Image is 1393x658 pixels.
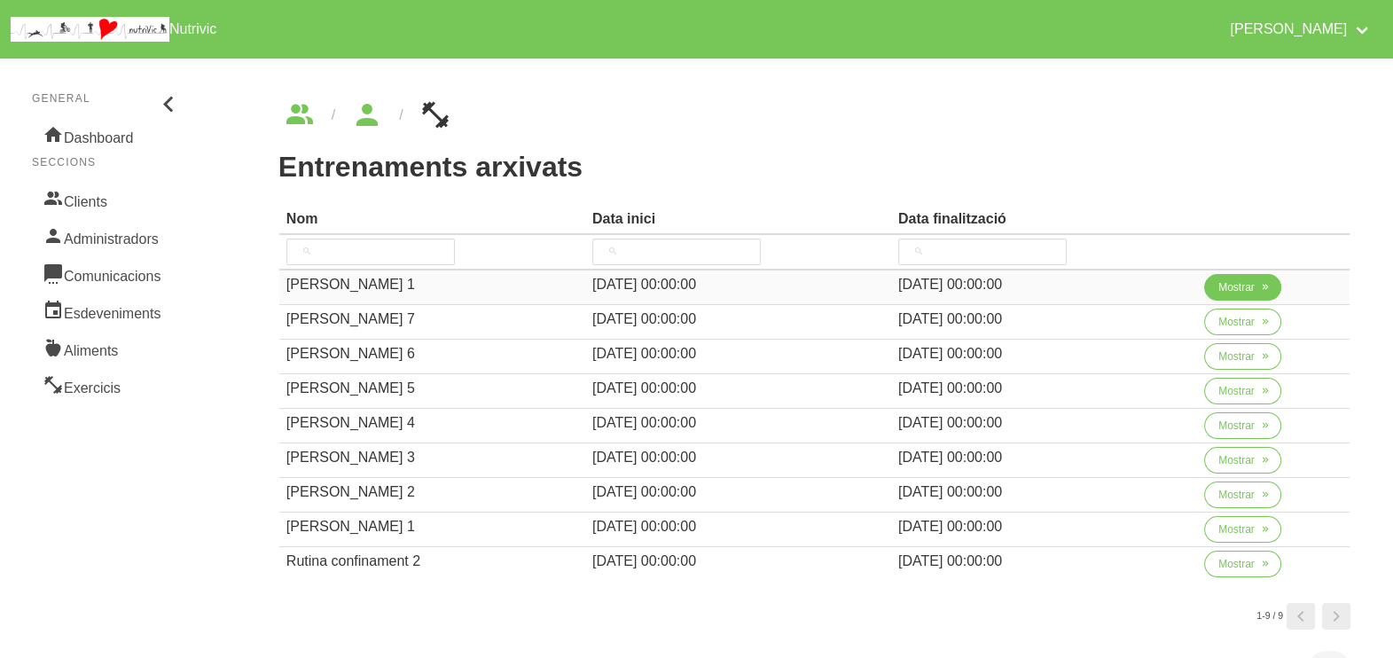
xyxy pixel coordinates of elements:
[1219,7,1382,51] a: [PERSON_NAME]
[286,516,578,537] div: [PERSON_NAME] 1
[1322,603,1350,630] a: Page 2.
[592,378,884,399] div: [DATE] 00:00:00
[32,367,183,404] a: Exercicis
[1204,551,1281,584] a: Mostrar
[898,412,1190,434] div: [DATE] 00:00:00
[592,482,884,503] div: [DATE] 00:00:00
[592,274,884,295] div: [DATE] 00:00:00
[592,516,884,537] div: [DATE] 00:00:00
[1218,314,1255,330] span: Mostrar
[898,274,1190,295] div: [DATE] 00:00:00
[286,378,578,399] div: [PERSON_NAME] 5
[278,101,1350,129] nav: breadcrumbs
[11,17,169,42] img: company_logo
[286,309,578,330] div: [PERSON_NAME] 7
[1204,274,1281,308] a: Mostrar
[592,447,884,468] div: [DATE] 00:00:00
[1218,487,1255,503] span: Mostrar
[898,516,1190,537] div: [DATE] 00:00:00
[32,154,183,170] p: Seccions
[898,208,1190,230] div: Data finalització
[1204,447,1281,474] button: Mostrar
[898,378,1190,399] div: [DATE] 00:00:00
[1204,412,1281,446] a: Mostrar
[1204,482,1281,508] button: Mostrar
[32,117,183,154] a: Dashboard
[278,151,1350,183] h1: Entrenaments arxivats
[1204,309,1281,335] button: Mostrar
[1218,556,1255,572] span: Mostrar
[592,412,884,434] div: [DATE] 00:00:00
[1218,418,1255,434] span: Mostrar
[32,218,183,255] a: Administradors
[1218,279,1255,295] span: Mostrar
[1218,521,1255,537] span: Mostrar
[1287,603,1315,630] a: Page 0.
[898,343,1190,364] div: [DATE] 00:00:00
[1204,516,1281,543] button: Mostrar
[286,343,578,364] div: [PERSON_NAME] 6
[1204,309,1281,342] a: Mostrar
[1204,343,1281,370] button: Mostrar
[1218,452,1255,468] span: Mostrar
[32,255,183,293] a: Comunicacions
[1204,412,1281,439] button: Mostrar
[1204,551,1281,577] button: Mostrar
[286,482,578,503] div: [PERSON_NAME] 2
[592,309,884,330] div: [DATE] 00:00:00
[592,208,884,230] div: Data inici
[32,90,183,106] p: General
[1204,516,1281,550] a: Mostrar
[1204,378,1281,411] a: Mostrar
[32,293,183,330] a: Esdeveniments
[286,208,578,230] div: Nom
[898,551,1190,572] div: [DATE] 00:00:00
[898,447,1190,468] div: [DATE] 00:00:00
[32,181,183,218] a: Clients
[592,551,884,572] div: [DATE] 00:00:00
[1204,378,1281,404] button: Mostrar
[592,343,884,364] div: [DATE] 00:00:00
[898,482,1190,503] div: [DATE] 00:00:00
[898,309,1190,330] div: [DATE] 00:00:00
[1204,447,1281,481] a: Mostrar
[1204,343,1281,377] a: Mostrar
[286,274,578,295] div: [PERSON_NAME] 1
[286,551,578,572] div: Rutina confinament 2
[32,330,183,367] a: Aliments
[1218,383,1255,399] span: Mostrar
[1218,349,1255,364] span: Mostrar
[286,447,578,468] div: [PERSON_NAME] 3
[286,412,578,434] div: [PERSON_NAME] 4
[1204,482,1281,515] a: Mostrar
[1204,274,1281,301] button: Mostrar
[1256,609,1283,623] small: 1-9 / 9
